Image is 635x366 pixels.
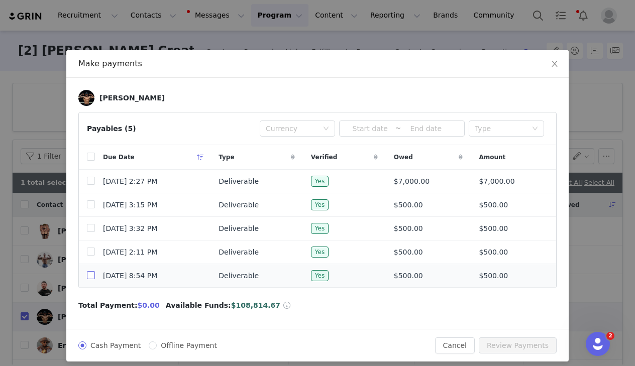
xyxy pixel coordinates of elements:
[231,301,280,309] span: $108,814.67
[311,199,329,210] span: Yes
[103,176,157,187] span: [DATE] 2:27 PM
[479,223,508,234] span: $500.00
[219,200,259,210] span: Deliverable
[394,247,423,258] span: $500.00
[606,332,614,340] span: 2
[479,200,508,210] span: $500.00
[479,176,514,187] span: $7,000.00
[87,124,136,134] div: Payables (5)
[78,90,94,106] img: 2578ce8d-9783-4b69-8eb4-e547b35a3419--s.jpg
[103,153,135,162] span: Due Date
[138,301,160,309] span: $0.00
[311,176,329,187] span: Yes
[394,223,423,234] span: $500.00
[479,271,508,281] span: $500.00
[103,200,157,210] span: [DATE] 3:15 PM
[475,124,527,134] div: Type
[311,223,329,234] span: Yes
[345,123,395,134] input: Start date
[551,60,559,68] i: icon: close
[78,112,557,288] article: Payables
[219,271,259,281] span: Deliverable
[435,337,475,353] button: Cancel
[99,94,165,102] div: [PERSON_NAME]
[266,124,318,134] div: Currency
[323,126,329,133] i: icon: down
[479,337,557,353] button: Review Payments
[78,300,138,311] span: Total Payment:
[219,247,259,258] span: Deliverable
[394,271,423,281] span: $500.00
[311,247,329,258] span: Yes
[219,223,259,234] span: Deliverable
[479,247,508,258] span: $500.00
[311,153,337,162] span: Verified
[166,300,231,311] span: Available Funds:
[103,247,157,258] span: [DATE] 2:11 PM
[394,176,430,187] span: $7,000.00
[103,223,157,234] span: [DATE] 3:32 PM
[394,153,413,162] span: Owed
[541,50,569,78] button: Close
[586,332,610,356] iframe: Intercom live chat
[401,123,451,134] input: End date
[532,126,538,133] i: icon: down
[157,341,221,349] span: Offline Payment
[311,270,329,281] span: Yes
[78,90,165,106] a: [PERSON_NAME]
[219,153,234,162] span: Type
[219,176,259,187] span: Deliverable
[103,271,157,281] span: [DATE] 8:54 PM
[86,341,145,349] span: Cash Payment
[78,58,557,69] div: Make payments
[479,153,505,162] span: Amount
[394,200,423,210] span: $500.00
